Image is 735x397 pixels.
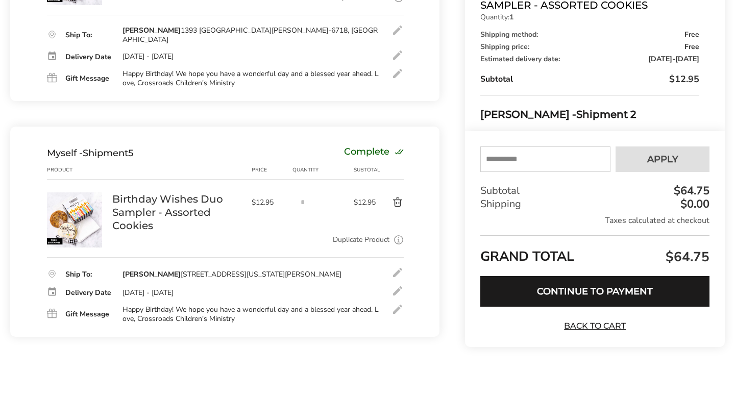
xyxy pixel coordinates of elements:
div: Taxes calculated at checkout [480,215,709,226]
div: Estimated delivery date: [480,56,699,63]
div: Delivery Date [65,54,112,61]
div: $0.00 [678,198,709,210]
div: Complete [344,147,404,159]
div: GRAND TOTAL [480,235,709,268]
span: Apply [647,155,678,164]
span: [DATE] [648,54,672,64]
p: Quantity: [480,14,699,21]
div: Happy Birthday! We hope you have a wonderful day and a blessed year ahead. Love, Crossroads Child... [122,305,380,324]
a: Back to Cart [559,320,631,332]
div: Shipping [480,197,709,211]
span: $64.75 [663,248,709,266]
div: Shipping price: [480,43,699,51]
div: Ship To: [65,32,112,39]
div: Subtotal [354,166,377,174]
input: Quantity input [292,192,313,213]
span: 5 [128,147,133,159]
div: Product [47,166,112,174]
a: Duplicate Product [333,234,389,245]
div: $64.75 [671,185,709,196]
span: $12.95 [354,197,377,207]
a: Birthday Wishes Duo Sampler - Assorted Cookies [47,192,102,202]
span: - [648,56,699,63]
img: Birthday Wishes Duo Sampler - Assorted Cookies [47,192,102,247]
div: [STREET_ADDRESS][US_STATE][PERSON_NAME] [122,270,341,279]
button: Apply [616,146,709,172]
button: Continue to Payment [480,276,709,307]
span: $12.95 [669,73,699,85]
button: Delete product [376,196,404,209]
div: Ship To: [65,271,112,278]
div: Shipment 2 [480,106,699,123]
span: Free [684,43,699,51]
div: Delivery Date [65,289,112,296]
span: [DATE] [675,54,699,64]
div: Gift Message [65,75,112,82]
div: Shipping method: [480,31,699,38]
a: Birthday Wishes Duo Sampler - Assorted Cookies [112,192,241,232]
div: Quantity [292,166,354,174]
div: Gift Message [65,311,112,318]
span: Free [684,31,699,38]
span: Myself - [47,147,83,159]
div: [DATE] - [DATE] [122,52,174,61]
strong: [PERSON_NAME] [122,26,181,35]
strong: [PERSON_NAME] [122,269,181,279]
div: Subtotal [480,73,699,85]
div: 1393 [GEOGRAPHIC_DATA][PERSON_NAME]-6718, [GEOGRAPHIC_DATA] [122,26,380,44]
strong: 1 [509,12,513,22]
span: $12.95 [252,197,287,207]
div: [DATE] - [DATE] [122,288,174,297]
div: Price [252,166,292,174]
span: [PERSON_NAME] - [480,108,576,120]
div: Shipment [47,147,133,159]
div: Happy Birthday! We hope you have a wonderful day and a blessed year ahead. Love, Crossroads Child... [122,69,380,88]
div: Subtotal [480,184,709,197]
